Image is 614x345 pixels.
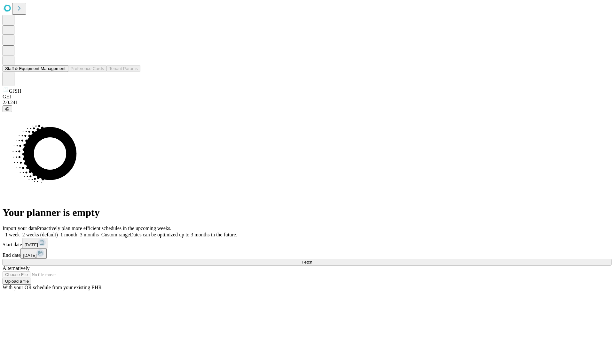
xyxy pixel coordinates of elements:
span: Custom range [101,232,130,237]
span: Dates can be optimized up to 3 months in the future. [130,232,237,237]
span: Proactively plan more efficient schedules in the upcoming weeks. [37,226,171,231]
button: Fetch [3,259,611,265]
button: [DATE] [20,248,47,259]
span: With your OR schedule from your existing EHR [3,285,102,290]
span: GJSH [9,88,21,94]
div: 2.0.241 [3,100,611,105]
span: [DATE] [23,253,36,258]
span: 1 week [5,232,20,237]
button: Preference Cards [68,65,106,72]
span: Alternatively [3,265,29,271]
div: Start date [3,238,611,248]
div: GEI [3,94,611,100]
button: [DATE] [22,238,48,248]
span: 2 weeks (default) [22,232,58,237]
button: @ [3,105,12,112]
span: Fetch [302,260,312,264]
span: Import your data [3,226,37,231]
span: 1 month [60,232,77,237]
span: 3 months [80,232,99,237]
button: Staff & Equipment Management [3,65,68,72]
div: End date [3,248,611,259]
span: [DATE] [25,242,38,247]
span: @ [5,106,10,111]
button: Tenant Params [106,65,140,72]
button: Upload a file [3,278,31,285]
h1: Your planner is empty [3,207,611,218]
